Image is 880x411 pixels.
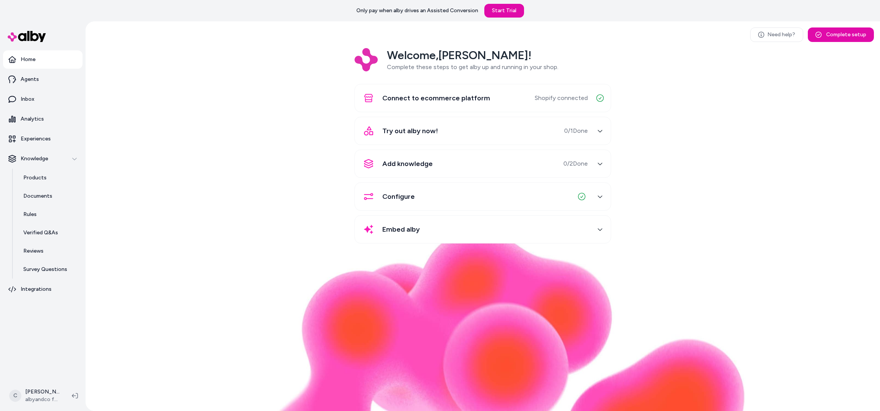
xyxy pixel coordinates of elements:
a: Documents [16,187,82,205]
span: Complete these steps to get alby up and running in your shop. [387,63,558,71]
span: 0 / 1 Done [564,126,588,135]
button: Knowledge [3,150,82,168]
span: Connect to ecommerce platform [382,93,490,103]
a: Products [16,169,82,187]
a: Analytics [3,110,82,128]
p: Documents [23,192,52,200]
a: Experiences [3,130,82,148]
span: Embed alby [382,224,420,235]
img: Logo [354,48,378,71]
button: Connect to ecommerce platformShopify connected [359,89,606,107]
button: Configure [359,187,606,206]
h2: Welcome, [PERSON_NAME] ! [387,48,558,63]
span: C [9,390,21,402]
button: Try out alby now!0/1Done [359,122,606,140]
span: 0 / 2 Done [563,159,588,168]
img: alby Bubble [220,229,746,411]
a: Reviews [16,242,82,260]
a: Rules [16,205,82,224]
p: Inbox [21,95,34,103]
p: Analytics [21,115,44,123]
span: Shopify connected [535,93,588,103]
a: Verified Q&As [16,224,82,242]
a: Inbox [3,90,82,108]
a: Need help? [750,27,803,42]
p: Home [21,56,36,63]
span: Configure [382,191,415,202]
p: Experiences [21,135,51,143]
p: Only pay when alby drives an Assisted Conversion [356,7,478,15]
button: Complete setup [808,27,874,42]
p: Reviews [23,247,44,255]
a: Start Trial [484,4,524,18]
a: Agents [3,70,82,89]
span: albyandco for Shopify [25,396,60,403]
p: Rules [23,211,37,218]
p: Agents [21,76,39,83]
p: Knowledge [21,155,48,163]
img: alby Logo [8,31,46,42]
a: Survey Questions [16,260,82,279]
p: Verified Q&As [23,229,58,237]
button: Add knowledge0/2Done [359,155,606,173]
a: Home [3,50,82,69]
span: Add knowledge [382,158,433,169]
a: Integrations [3,280,82,298]
p: Products [23,174,47,182]
button: Embed alby [359,220,606,239]
p: Survey Questions [23,266,67,273]
p: Integrations [21,285,52,293]
button: C[PERSON_NAME]albyandco for Shopify [5,384,66,408]
p: [PERSON_NAME] [25,388,60,396]
span: Try out alby now! [382,126,438,136]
